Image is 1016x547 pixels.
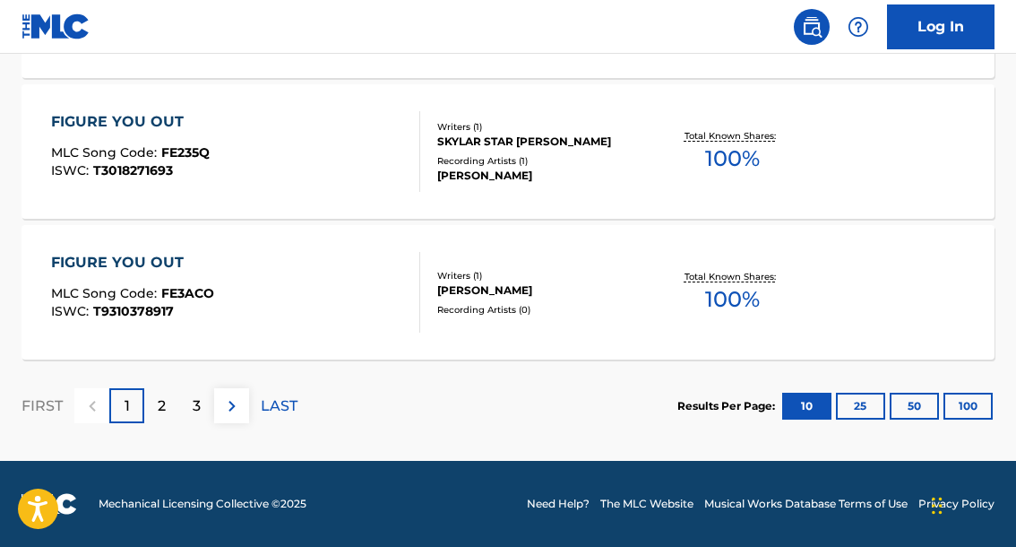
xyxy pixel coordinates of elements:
[193,395,201,417] p: 3
[125,395,130,417] p: 1
[677,398,779,414] p: Results Per Page:
[890,393,939,420] button: 50
[51,285,161,301] span: MLC Song Code :
[926,461,1016,547] iframe: Chat Widget
[22,13,90,39] img: MLC Logo
[93,162,173,178] span: T3018271693
[801,16,822,38] img: search
[161,144,210,161] span: FE235Q
[437,269,651,282] div: Writers ( 1 )
[221,395,243,417] img: right
[22,84,994,219] a: FIGURE YOU OUTMLC Song Code:FE235QISWC:T3018271693Writers (1)SKYLAR STAR [PERSON_NAME]Recording A...
[437,120,651,134] div: Writers ( 1 )
[22,493,77,515] img: logo
[840,9,876,45] div: Help
[932,479,943,533] div: Drag
[705,143,760,175] span: 100 %
[437,168,651,184] div: [PERSON_NAME]
[437,282,651,299] div: [PERSON_NAME]
[685,270,780,283] p: Total Known Shares:
[437,303,651,317] div: Recording Artists ( 0 )
[437,134,651,150] div: SKYLAR STAR [PERSON_NAME]
[794,9,830,45] a: Public Search
[51,111,210,133] div: FIGURE YOU OUT
[887,4,994,49] a: Log In
[22,225,994,360] a: FIGURE YOU OUTMLC Song Code:FE3ACOISWC:T9310378917Writers (1)[PERSON_NAME]Recording Artists (0)To...
[704,496,908,512] a: Musical Works Database Terms of Use
[782,393,831,420] button: 10
[918,496,994,512] a: Privacy Policy
[22,395,63,417] p: FIRST
[705,283,760,316] span: 100 %
[943,393,993,420] button: 100
[161,285,214,301] span: FE3ACO
[600,496,693,512] a: The MLC Website
[437,154,651,168] div: Recording Artists ( 1 )
[836,393,885,420] button: 25
[51,162,93,178] span: ISWC :
[93,303,174,319] span: T9310378917
[51,144,161,161] span: MLC Song Code :
[848,16,869,38] img: help
[527,496,590,512] a: Need Help?
[685,129,780,143] p: Total Known Shares:
[51,252,214,273] div: FIGURE YOU OUT
[261,395,297,417] p: LAST
[158,395,166,417] p: 2
[51,303,93,319] span: ISWC :
[99,496,306,512] span: Mechanical Licensing Collective © 2025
